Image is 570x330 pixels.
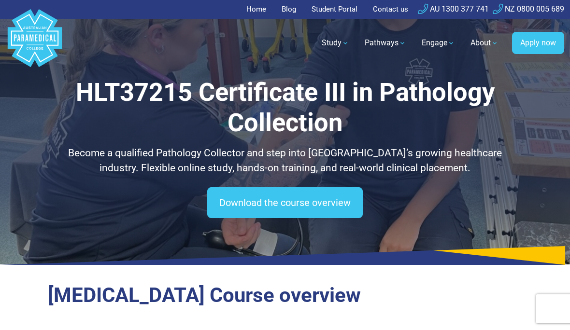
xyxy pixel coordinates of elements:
a: Australian Paramedical College [6,19,64,68]
a: Study [316,29,355,56]
a: Apply now [512,32,564,54]
a: AU 1300 377 741 [418,4,489,14]
a: Engage [416,29,461,56]
a: About [465,29,504,56]
a: Download the course overview [207,187,363,218]
a: NZ 0800 005 689 [493,4,564,14]
h2: [MEDICAL_DATA] Course overview [48,283,523,307]
p: Become a qualified Pathology Collector and step into [GEOGRAPHIC_DATA]’s growing healthcare indus... [48,146,523,176]
h1: HLT37215 Certificate III in Pathology Collection [48,77,523,138]
a: Pathways [359,29,412,56]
